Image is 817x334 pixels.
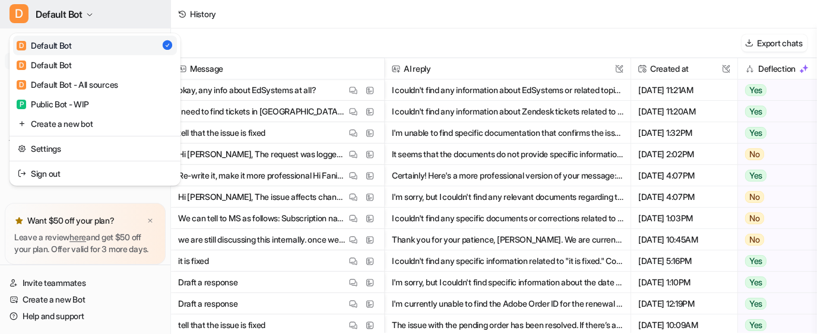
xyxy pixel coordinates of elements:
a: Sign out [13,164,177,183]
div: Public Bot - WIP [17,98,89,110]
a: Settings [13,139,177,158]
img: reset [18,167,26,180]
span: D [17,61,26,70]
div: Default Bot [17,39,72,52]
img: reset [18,142,26,155]
div: Default Bot - All sources [17,78,118,91]
span: D [17,41,26,50]
div: Default Bot [17,59,72,71]
span: D [9,4,28,23]
span: P [17,100,26,109]
div: DDefault Bot [9,33,180,186]
span: D [17,80,26,90]
img: reset [18,117,26,130]
a: Create a new bot [13,114,177,133]
span: Default Bot [36,6,83,23]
